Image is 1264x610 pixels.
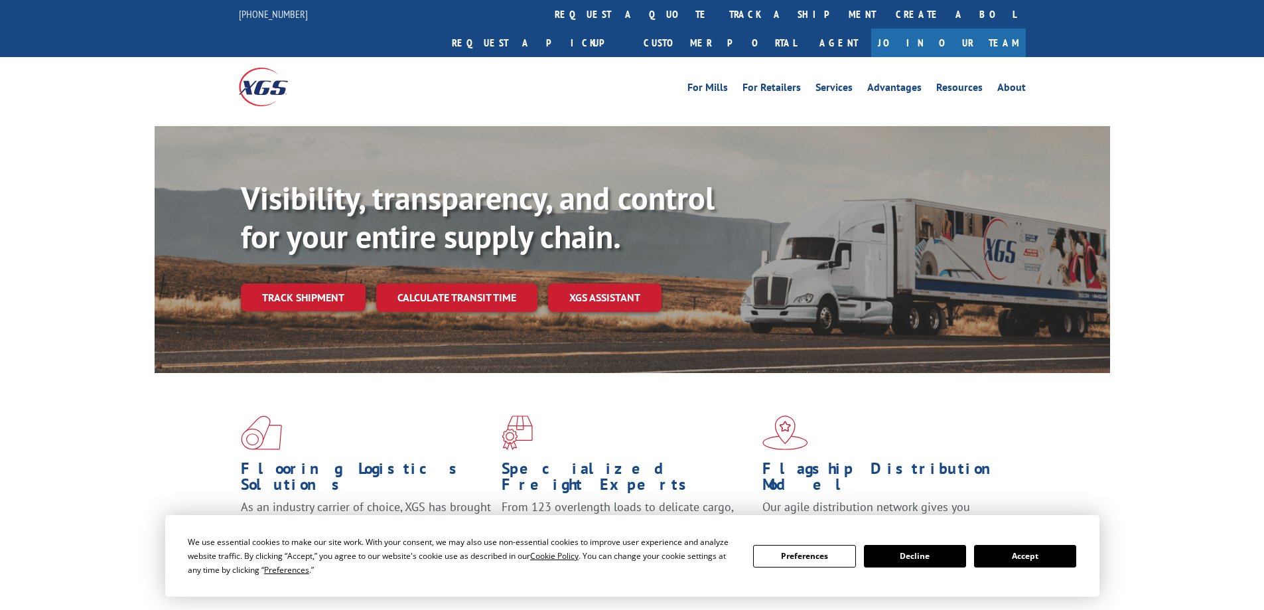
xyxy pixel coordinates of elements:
[188,535,737,577] div: We use essential cookies to make our site work. With your consent, we may also use non-essential ...
[165,515,1099,597] div: Cookie Consent Prompt
[974,545,1076,568] button: Accept
[548,283,662,312] a: XGS ASSISTANT
[241,461,492,499] h1: Flooring Logistics Solutions
[241,283,366,311] a: Track shipment
[997,82,1026,97] a: About
[241,499,491,546] span: As an industry carrier of choice, XGS has brought innovation and dedication to flooring logistics...
[864,545,966,568] button: Decline
[867,82,922,97] a: Advantages
[502,499,752,558] p: From 123 overlength loads to delicate cargo, our experienced staff knows the best way to move you...
[936,82,983,97] a: Resources
[687,82,728,97] a: For Mills
[762,499,1007,530] span: Our agile distribution network gives you nationwide inventory management on demand.
[762,416,808,450] img: xgs-icon-flagship-distribution-model-red
[753,545,855,568] button: Preferences
[239,7,308,21] a: [PHONE_NUMBER]
[241,177,715,257] b: Visibility, transparency, and control for your entire supply chain.
[815,82,853,97] a: Services
[502,416,533,450] img: xgs-icon-focused-on-flooring-red
[634,29,806,57] a: Customer Portal
[762,461,1013,499] h1: Flagship Distribution Model
[871,29,1026,57] a: Join Our Team
[806,29,871,57] a: Agent
[530,550,579,562] span: Cookie Policy
[742,82,801,97] a: For Retailers
[502,461,752,499] h1: Specialized Freight Experts
[376,283,537,312] a: Calculate transit time
[442,29,634,57] a: Request a pickup
[241,416,282,450] img: xgs-icon-total-supply-chain-intelligence-red
[264,564,309,575] span: Preferences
